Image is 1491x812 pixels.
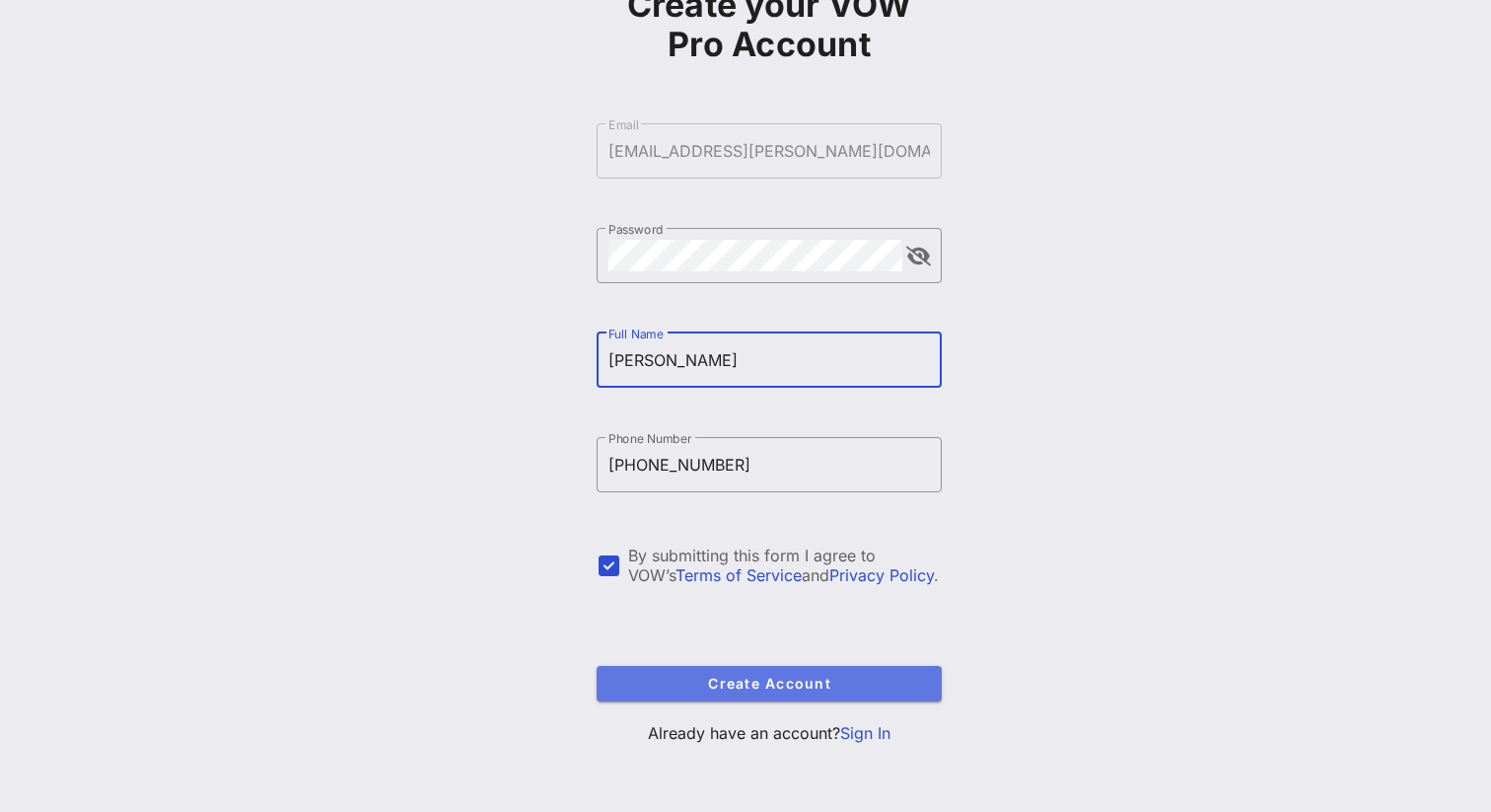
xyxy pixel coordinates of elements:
label: Email [608,117,639,132]
button: Create Account [597,666,942,701]
label: Password [608,222,664,237]
button: append icon [906,247,931,266]
a: Privacy Policy [829,565,934,585]
span: Create Account [612,675,926,692]
input: Full Name [608,344,930,376]
label: Full Name [608,327,664,341]
a: Terms of Service [675,565,802,585]
div: By submitting this form I agree to VOW’s and . [628,546,942,585]
label: Phone Number [608,431,691,446]
a: Sign In [840,723,890,743]
p: Already have an account? [597,721,942,745]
